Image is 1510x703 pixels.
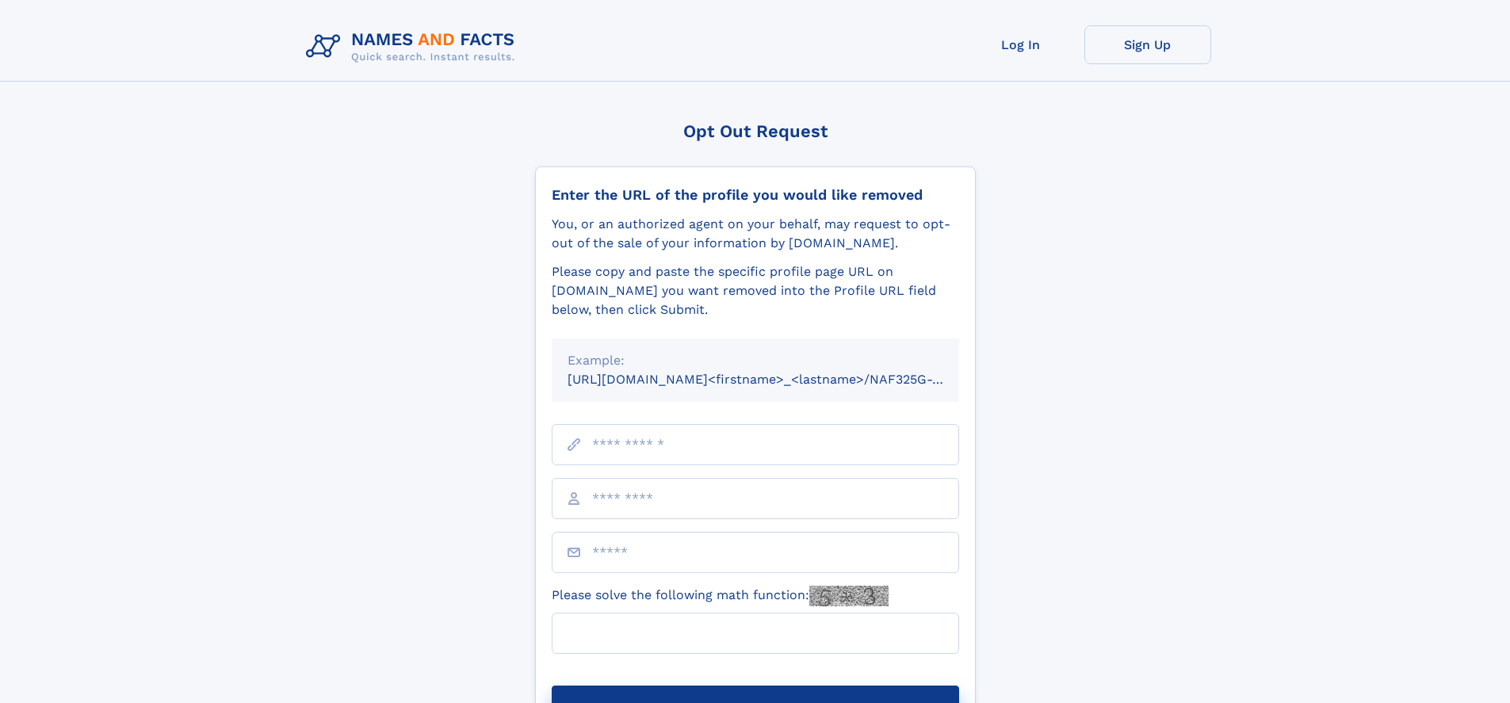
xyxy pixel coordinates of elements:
[1084,25,1211,64] a: Sign Up
[958,25,1084,64] a: Log In
[568,351,943,370] div: Example:
[300,25,528,68] img: Logo Names and Facts
[552,262,959,319] div: Please copy and paste the specific profile page URL on [DOMAIN_NAME] you want removed into the Pr...
[552,186,959,204] div: Enter the URL of the profile you would like removed
[535,121,976,141] div: Opt Out Request
[552,215,959,253] div: You, or an authorized agent on your behalf, may request to opt-out of the sale of your informatio...
[568,372,989,387] small: [URL][DOMAIN_NAME]<firstname>_<lastname>/NAF325G-xxxxxxxx
[552,586,889,606] label: Please solve the following math function:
